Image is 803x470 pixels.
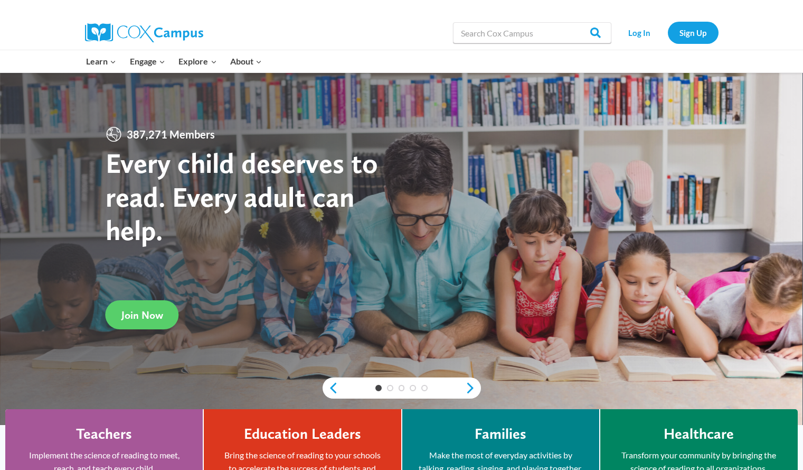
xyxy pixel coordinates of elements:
a: previous [323,382,338,394]
h4: Families [475,425,526,443]
img: Cox Campus [85,23,203,42]
h4: Teachers [76,425,132,443]
input: Search Cox Campus [453,22,611,43]
h4: Education Leaders [244,425,361,443]
span: Explore [178,54,216,68]
span: Join Now [121,309,163,321]
span: Engage [130,54,165,68]
a: Join Now [106,300,179,329]
nav: Primary Navigation [80,50,269,72]
a: Log In [617,22,663,43]
a: 4 [410,385,416,391]
span: About [230,54,262,68]
span: 387,271 Members [122,126,219,143]
h4: Healthcare [664,425,734,443]
strong: Every child deserves to read. Every adult can help. [106,146,378,247]
a: Sign Up [668,22,719,43]
span: Learn [86,54,116,68]
a: 3 [399,385,405,391]
a: 2 [387,385,393,391]
a: next [465,382,481,394]
a: 5 [421,385,428,391]
a: 1 [375,385,382,391]
div: content slider buttons [323,377,481,399]
nav: Secondary Navigation [617,22,719,43]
